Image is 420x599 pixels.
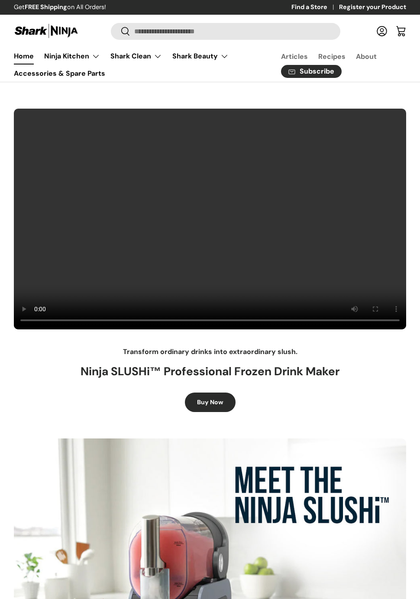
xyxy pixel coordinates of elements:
a: Articles [281,48,308,65]
h2: Ninja SLUSHi™ Professional Frozen Drink Maker [80,364,340,379]
a: Recipes [318,48,346,65]
strong: FREE Shipping [25,3,67,11]
a: Shark Beauty [172,48,229,65]
summary: Ninja Kitchen [39,48,105,65]
a: About [356,48,377,65]
span: Subscribe [300,68,334,75]
a: Buy Now [185,393,236,412]
nav: Secondary [260,48,406,82]
a: Home [14,48,34,64]
img: Shark Ninja Philippines [14,23,79,39]
p: Get on All Orders! [14,3,106,12]
a: Find a Store [291,3,339,12]
a: Accessories & Spare Parts [14,65,105,82]
p: Transform ordinary drinks into extraordinary slush. [14,347,406,357]
summary: Shark Clean [105,48,167,65]
a: Subscribe [281,65,342,78]
a: Ninja Kitchen [44,48,100,65]
a: Shark Clean [110,48,162,65]
a: Register your Product [339,3,406,12]
nav: Primary [14,48,260,82]
summary: Shark Beauty [167,48,234,65]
